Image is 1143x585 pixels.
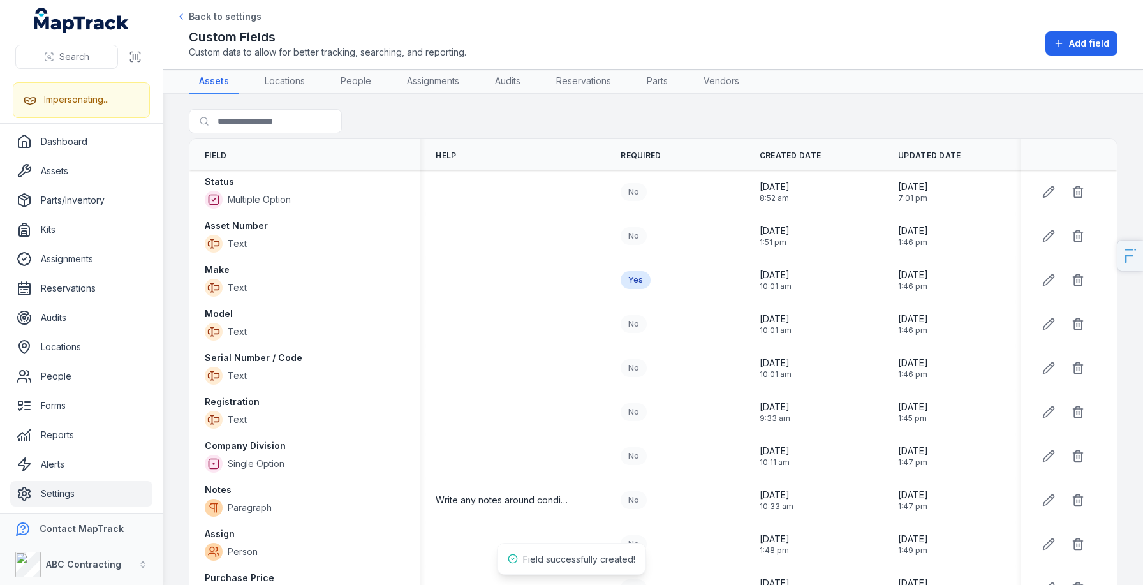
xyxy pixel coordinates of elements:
[898,533,928,556] time: 11/07/2025, 1:49:26 pm
[898,413,928,424] span: 1:45 pm
[760,181,790,204] time: 12/11/2024, 8:52:12 am
[637,70,678,94] a: Parts
[898,445,928,457] span: [DATE]
[898,501,928,512] span: 1:47 pm
[10,393,152,418] a: Forms
[228,281,247,294] span: Text
[898,313,928,325] span: [DATE]
[205,219,268,232] strong: Asset Number
[898,225,928,248] time: 11/07/2025, 1:46:23 pm
[485,70,531,94] a: Audits
[10,305,152,330] a: Audits
[760,533,790,545] span: [DATE]
[898,545,928,556] span: 1:49 pm
[228,501,272,514] span: Paragraph
[10,334,152,360] a: Locations
[34,8,129,33] a: MapTrack
[760,533,790,556] time: 11/07/2025, 1:48:53 pm
[621,151,661,161] span: Required
[10,364,152,389] a: People
[760,369,792,380] span: 10:01 am
[760,413,790,424] span: 9:33 am
[621,491,647,509] div: No
[228,325,247,338] span: Text
[898,325,928,336] span: 1:46 pm
[205,572,274,584] strong: Purchase Price
[760,457,790,468] span: 10:11 am
[621,271,651,289] div: Yes
[205,151,227,161] span: Field
[760,281,792,292] span: 10:01 am
[44,93,109,106] div: Impersonating...
[228,413,247,426] span: Text
[205,396,260,408] strong: Registration
[693,70,749,94] a: Vendors
[898,369,928,380] span: 1:46 pm
[205,352,302,364] strong: Serial Number / Code
[621,315,647,333] div: No
[898,489,928,501] span: [DATE]
[898,181,928,204] time: 16/07/2025, 7:01:58 pm
[898,457,928,468] span: 1:47 pm
[40,523,124,534] strong: Contact MapTrack
[898,269,928,292] time: 11/07/2025, 1:46:23 pm
[205,484,232,496] strong: Notes
[760,181,790,193] span: [DATE]
[760,313,792,325] span: [DATE]
[10,452,152,477] a: Alerts
[898,281,928,292] span: 1:46 pm
[898,225,928,237] span: [DATE]
[1045,31,1117,56] button: Add field
[205,440,286,452] strong: Company Division
[898,357,928,380] time: 11/07/2025, 1:46:23 pm
[760,489,793,512] time: 12/11/2024, 10:33:11 am
[205,528,235,540] strong: Assign
[760,445,790,468] time: 10/04/2025, 10:11:33 am
[205,175,234,188] strong: Status
[228,457,284,470] span: Single Option
[760,193,790,204] span: 8:52 am
[898,237,928,248] span: 1:46 pm
[760,269,792,281] span: [DATE]
[898,313,928,336] time: 11/07/2025, 1:46:23 pm
[898,357,928,369] span: [DATE]
[898,533,928,545] span: [DATE]
[10,246,152,272] a: Assignments
[621,535,647,553] div: No
[10,276,152,301] a: Reservations
[760,225,790,248] time: 30/06/2025, 1:51:15 pm
[228,193,291,206] span: Multiple Option
[760,401,790,413] span: [DATE]
[760,313,792,336] time: 14/08/2024, 10:01:39 am
[523,554,635,565] span: Field successfully created!
[898,151,961,161] span: Updated Date
[898,181,928,193] span: [DATE]
[10,422,152,448] a: Reports
[621,403,647,421] div: No
[10,481,152,507] a: Settings
[760,501,793,512] span: 10:33 am
[760,237,790,248] span: 1:51 pm
[898,401,928,413] span: [DATE]
[760,225,790,237] span: [DATE]
[436,151,456,161] span: Help
[898,193,928,204] span: 7:01 pm
[760,445,790,457] span: [DATE]
[254,70,315,94] a: Locations
[436,494,568,507] span: Write any notes around condition, servicing, compliance, suspected theft, disposal or other details
[621,359,647,377] div: No
[397,70,469,94] a: Assignments
[760,151,822,161] span: Created Date
[10,158,152,184] a: Assets
[621,447,647,465] div: No
[189,10,262,23] span: Back to settings
[228,545,258,558] span: Person
[189,46,466,59] span: Custom data to allow for better tracking, searching, and reporting.
[10,188,152,213] a: Parts/Inventory
[760,269,792,292] time: 14/08/2024, 10:01:31 am
[760,325,792,336] span: 10:01 am
[189,28,466,46] h2: Custom Fields
[228,369,247,382] span: Text
[760,401,790,424] time: 12/11/2024, 9:33:54 am
[59,50,89,63] span: Search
